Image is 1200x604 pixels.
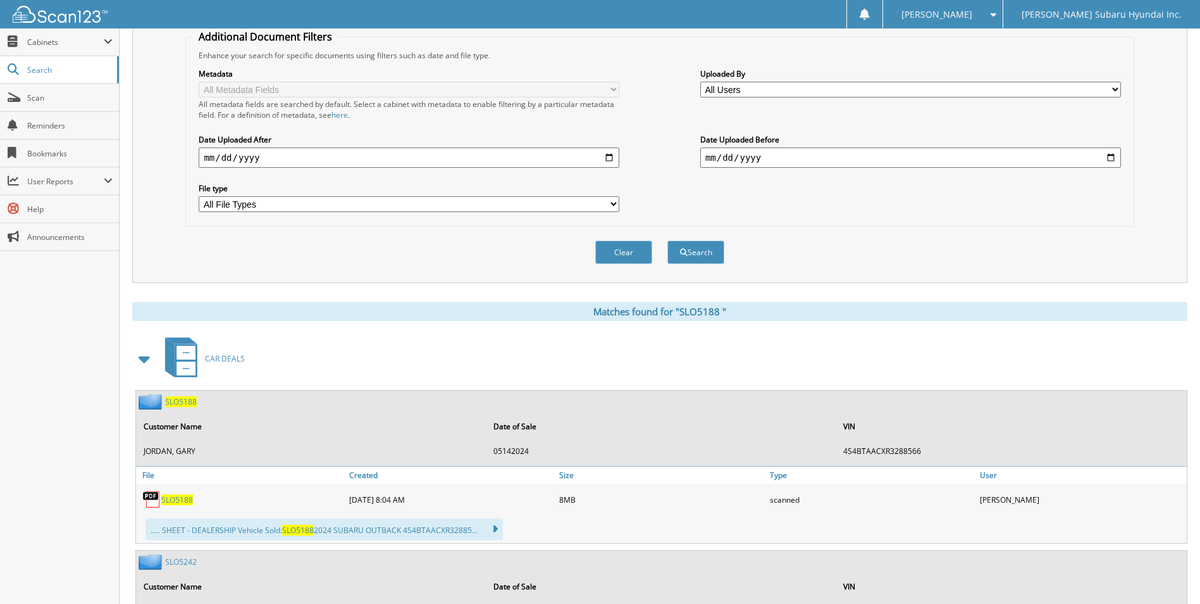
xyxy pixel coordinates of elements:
[977,487,1187,512] div: [PERSON_NAME]
[165,557,197,567] a: SLO5242
[27,232,113,242] span: Announcements
[142,490,161,509] img: PDF.png
[165,396,197,407] span: S L O 5 1 8 8
[27,148,113,159] span: Bookmarks
[487,441,836,462] td: 0 5 1 4 2 0 2 4
[27,120,113,131] span: Reminders
[556,487,766,512] div: 8MB
[837,574,1185,600] th: VIN
[977,467,1187,484] a: User
[700,148,1121,168] input: end
[199,99,619,120] div: All metadata fields are searched by default. Select a cabinet with metadata to enable filtering b...
[1022,11,1182,18] span: [PERSON_NAME] Subaru Hyundai Inc.
[137,441,486,462] td: J O R D A N , G A R Y
[487,574,836,600] th: Date of Sale
[199,183,619,194] label: File type
[346,467,556,484] a: Created
[199,68,619,79] label: Metadata
[27,204,113,215] span: Help
[700,134,1121,145] label: Date Uploaded Before
[192,30,338,44] legend: Additional Document Filters
[27,65,111,75] span: Search
[487,413,836,439] th: Date of Sale
[837,441,1185,462] td: 4 S 4 B T A A C X R 3 2 8 8 5 6 6
[158,334,245,384] a: CAR DEALS
[139,554,165,570] img: folder2.png
[767,487,977,512] div: scanned
[27,37,104,47] span: Cabinets
[199,134,619,145] label: Date Uploaded After
[27,176,104,187] span: User Reports
[132,302,1187,321] div: Matches found for "SLO5188 "
[161,494,193,505] a: SLO5188
[139,394,165,410] img: folder2.png
[767,467,977,484] a: Type
[27,92,113,103] span: Scan
[346,487,556,512] div: [DATE] 8:04 AM
[556,467,766,484] a: Size
[282,525,314,536] span: SLO5188
[137,413,486,439] th: Customer Name
[161,494,193,505] span: S L O 5 1 8 8
[165,396,197,407] a: SLO5188
[837,413,1185,439] th: VIN
[595,241,652,264] button: Clear
[667,241,724,264] button: Search
[136,467,346,484] a: File
[331,110,348,120] a: here
[1137,543,1200,604] iframe: Chat Widget
[192,50,1127,61] div: Enhance your search for specific documents using filters such as date and file type.
[145,519,503,540] div: ..... SHEET - DEALERSHIP Vehicle Sold: 2024 SUBARU OUTBACK 4S4BTAACXR32885...
[700,68,1121,79] label: Uploaded By
[199,148,619,168] input: start
[13,6,108,23] img: scan123-logo-white.svg
[205,353,245,364] span: C A R D E A L S
[901,11,972,18] span: [PERSON_NAME]
[137,574,486,600] th: Customer Name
